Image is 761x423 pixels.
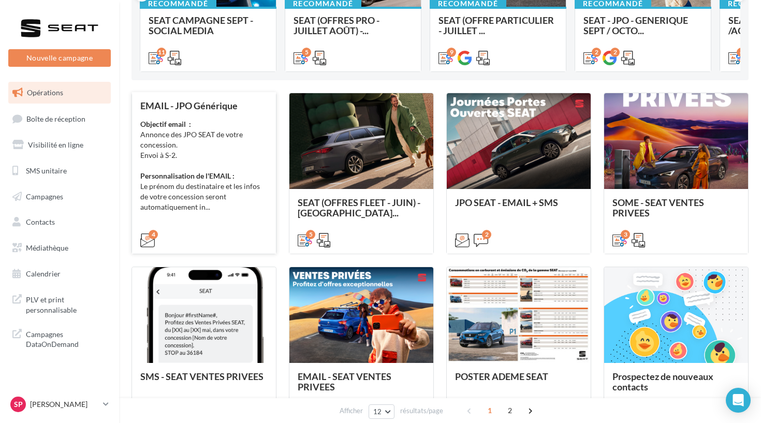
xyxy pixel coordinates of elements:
[26,327,107,349] span: Campagnes DataOnDemand
[400,406,443,416] span: résultats/page
[26,293,107,315] span: PLV et print personnalisable
[6,108,113,130] a: Boîte de réception
[6,237,113,259] a: Médiathèque
[8,49,111,67] button: Nouvelle campagne
[610,48,620,57] div: 2
[302,48,311,57] div: 5
[583,14,688,36] span: SEAT - JPO - GENERIQUE SEPT / OCTO...
[6,160,113,182] a: SMS unitaire
[737,48,746,57] div: 6
[27,88,63,97] span: Opérations
[8,395,111,414] a: Sp [PERSON_NAME]
[14,399,23,410] span: Sp
[140,100,238,111] span: EMAIL - JPO Générique
[298,197,420,218] span: SEAT (OFFRES FLEET - JUIN) - [GEOGRAPHIC_DATA]...
[140,171,235,180] strong: Personnalisation de l'EMAIL :
[26,269,61,278] span: Calendrier
[26,192,63,200] span: Campagnes
[306,230,315,239] div: 5
[298,371,391,392] span: EMAIL - SEAT VENTES PRIVEES
[140,120,191,128] strong: Objectif email :
[455,197,558,208] span: JPO SEAT - EMAIL + SMS
[6,82,113,104] a: Opérations
[6,134,113,156] a: Visibilité en ligne
[481,402,498,419] span: 1
[455,371,548,382] span: POSTER ADEME SEAT
[26,166,67,175] span: SMS unitaire
[140,181,268,212] li: Le prénom du destinataire et les infos de votre concession seront automatiquement in...
[6,186,113,208] a: Campagnes
[30,399,99,410] p: [PERSON_NAME]
[26,217,55,226] span: Contacts
[592,48,601,57] div: 2
[6,211,113,233] a: Contacts
[149,230,158,239] div: 4
[6,323,113,354] a: Campagnes DataOnDemand
[294,14,379,36] span: SEAT (OFFRES PRO - JUILLET AOÛT) -...
[26,114,85,123] span: Boîte de réception
[340,406,363,416] span: Afficher
[612,197,704,218] span: SOME - SEAT VENTES PRIVEES
[369,404,395,419] button: 12
[438,14,554,36] span: SEAT (OFFRE PARTICULIER - JUILLET ...
[157,48,166,57] div: 11
[621,230,630,239] div: 3
[149,14,253,36] span: SEAT CAMPAGNE SEPT - SOCIAL MEDIA
[6,288,113,319] a: PLV et print personnalisable
[140,119,268,212] div: Annonce des JPO SEAT de votre concession. Envoi à S-2.
[726,388,751,413] div: Open Intercom Messenger
[447,48,456,57] div: 9
[26,243,68,252] span: Médiathèque
[482,230,491,239] div: 2
[28,140,83,149] span: Visibilité en ligne
[6,263,113,285] a: Calendrier
[373,407,382,416] span: 12
[612,371,713,392] span: Prospectez de nouveaux contacts
[502,402,518,419] span: 2
[140,371,264,382] span: SMS - SEAT VENTES PRIVEES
